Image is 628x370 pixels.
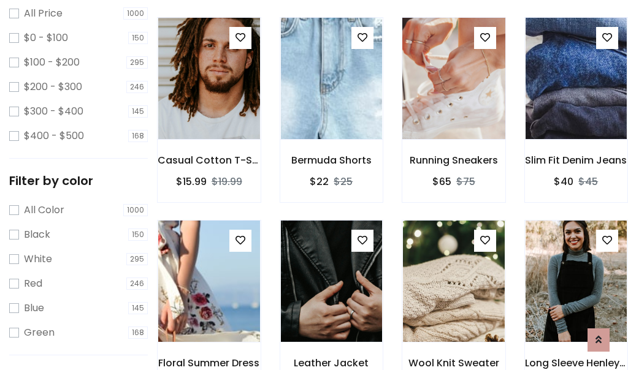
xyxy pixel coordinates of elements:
label: $200 - $300 [24,80,82,94]
label: White [24,252,52,266]
h6: Slim Fit Denim Jeans [525,154,628,166]
label: Black [24,227,50,242]
h6: Long Sleeve Henley T-Shirt [525,357,628,369]
label: $100 - $200 [24,55,80,70]
span: 145 [128,302,148,314]
span: 246 [126,277,148,290]
span: 150 [128,228,148,241]
h6: $40 [554,176,573,187]
span: 1000 [123,204,148,216]
span: 246 [126,81,148,93]
label: Red [24,276,42,291]
h6: $22 [310,176,329,187]
label: $300 - $400 [24,104,83,119]
h6: Bermuda Shorts [280,154,383,166]
del: $75 [456,175,475,189]
h6: Leather Jacket [280,357,383,369]
del: $45 [578,175,598,189]
label: Green [24,325,55,340]
label: All Price [24,6,63,21]
span: 295 [126,253,148,265]
h5: Filter by color [9,173,148,188]
h6: Running Sneakers [402,154,505,166]
span: 168 [128,130,148,142]
span: 150 [128,32,148,44]
del: $25 [334,175,353,189]
span: 145 [128,105,148,118]
span: 295 [126,56,148,69]
label: All Color [24,203,64,217]
label: $400 - $500 [24,129,84,143]
span: 1000 [123,7,148,20]
h6: Casual Cotton T-Shirt [158,154,261,166]
h6: Floral Summer Dress [158,357,261,369]
h6: $65 [432,176,451,187]
h6: Wool Knit Sweater [402,357,505,369]
h6: $15.99 [176,176,207,187]
label: $0 - $100 [24,31,68,45]
del: $19.99 [212,175,242,189]
label: Blue [24,301,44,315]
span: 168 [128,327,148,339]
